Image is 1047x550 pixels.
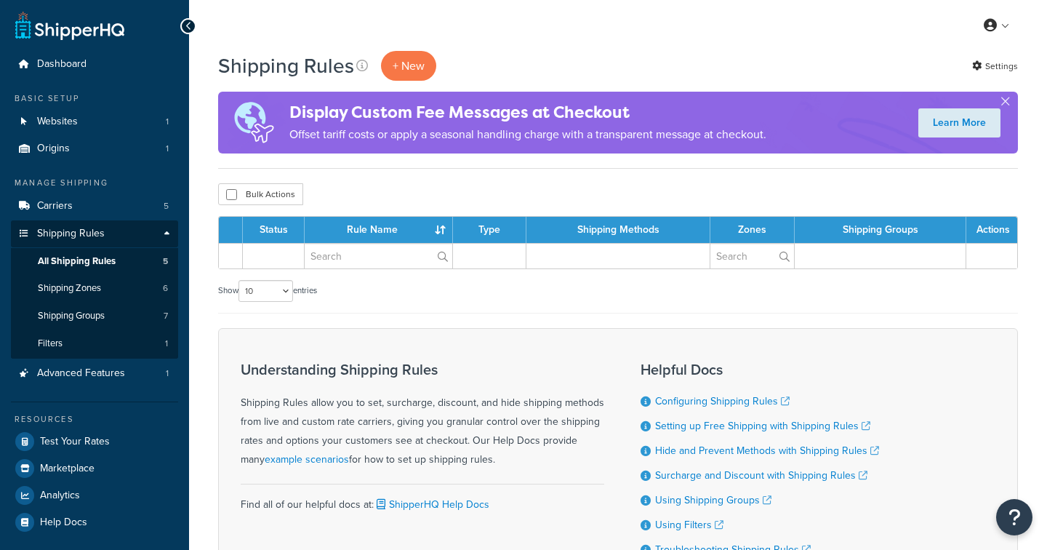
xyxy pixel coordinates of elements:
[996,499,1032,535] button: Open Resource Center
[37,367,125,380] span: Advanced Features
[11,220,178,247] a: Shipping Rules
[11,303,178,330] li: Shipping Groups
[238,280,293,302] select: Showentries
[655,468,867,483] a: Surcharge and Discount with Shipping Rules
[11,303,178,330] a: Shipping Groups 7
[11,275,178,302] a: Shipping Zones 6
[641,362,879,378] h3: Helpful Docs
[218,280,317,302] label: Show entries
[11,108,178,135] li: Websites
[37,58,87,71] span: Dashboard
[164,200,169,212] span: 5
[305,244,452,268] input: Search
[289,100,766,124] h4: Display Custom Fee Messages at Checkout
[166,116,169,128] span: 1
[11,177,178,189] div: Manage Shipping
[710,244,794,268] input: Search
[11,509,178,535] a: Help Docs
[241,362,604,469] div: Shipping Rules allow you to set, surcharge, discount, and hide shipping methods from live and cus...
[710,217,795,243] th: Zones
[795,217,966,243] th: Shipping Groups
[38,255,116,268] span: All Shipping Rules
[11,482,178,509] a: Analytics
[241,362,604,378] h3: Understanding Shipping Rules
[972,56,1018,76] a: Settings
[374,497,489,512] a: ShipperHQ Help Docs
[11,330,178,357] a: Filters 1
[38,338,63,350] span: Filters
[11,248,178,275] a: All Shipping Rules 5
[11,360,178,387] a: Advanced Features 1
[218,52,354,80] h1: Shipping Rules
[165,338,168,350] span: 1
[11,51,178,78] a: Dashboard
[305,217,453,243] th: Rule Name
[241,484,604,514] div: Find all of our helpful docs at:
[966,217,1017,243] th: Actions
[243,217,305,243] th: Status
[11,275,178,302] li: Shipping Zones
[918,108,1000,137] a: Learn More
[37,116,78,128] span: Websites
[40,463,95,475] span: Marketplace
[163,255,168,268] span: 5
[381,51,436,81] p: + New
[453,217,526,243] th: Type
[11,330,178,357] li: Filters
[265,452,349,467] a: example scenarios
[40,490,80,502] span: Analytics
[37,143,70,155] span: Origins
[166,367,169,380] span: 1
[15,11,124,40] a: ShipperHQ Home
[11,220,178,359] li: Shipping Rules
[655,394,790,409] a: Configuring Shipping Rules
[40,517,87,529] span: Help Docs
[655,443,879,458] a: Hide and Prevent Methods with Shipping Rules
[11,92,178,105] div: Basic Setup
[38,310,105,322] span: Shipping Groups
[11,455,178,482] a: Marketplace
[289,124,766,145] p: Offset tariff costs or apply a seasonal handling charge with a transparent message at checkout.
[40,436,110,448] span: Test Your Rates
[218,183,303,205] button: Bulk Actions
[166,143,169,155] span: 1
[38,282,101,295] span: Shipping Zones
[655,418,870,434] a: Setting up Free Shipping with Shipping Rules
[218,92,289,154] img: duties-banner-06bc72dcb5fe05cb3f9472aba00be2ae8eb53ab6f0d8bb03d382ba314ac3c341.png
[11,108,178,135] a: Websites 1
[11,429,178,455] a: Test Your Rates
[37,200,73,212] span: Carriers
[11,193,178,220] li: Carriers
[11,248,178,275] li: All Shipping Rules
[655,493,771,508] a: Using Shipping Groups
[37,228,105,240] span: Shipping Rules
[11,360,178,387] li: Advanced Features
[11,413,178,426] div: Resources
[11,135,178,162] li: Origins
[11,193,178,220] a: Carriers 5
[526,217,710,243] th: Shipping Methods
[655,517,723,533] a: Using Filters
[11,135,178,162] a: Origins 1
[164,310,168,322] span: 7
[163,282,168,295] span: 6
